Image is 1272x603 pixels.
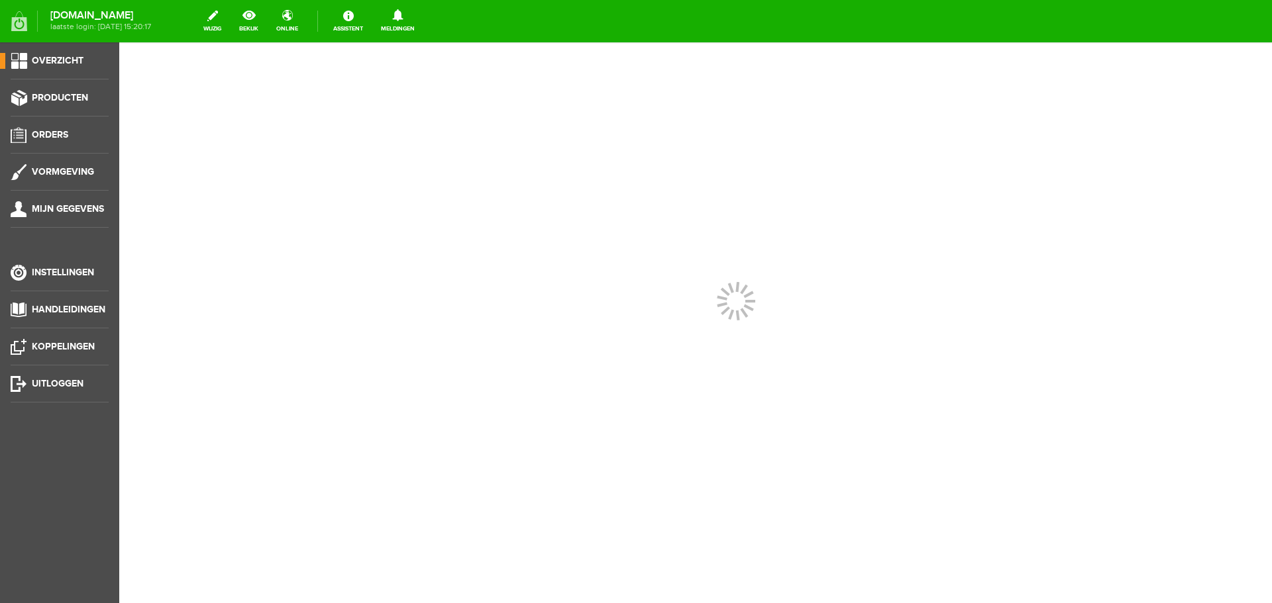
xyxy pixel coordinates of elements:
span: Overzicht [32,55,83,66]
a: Assistent [325,7,371,36]
span: Instellingen [32,267,94,278]
span: Handleidingen [32,304,105,315]
span: Orders [32,129,68,140]
span: Mijn gegevens [32,203,104,214]
a: wijzig [195,7,229,36]
strong: [DOMAIN_NAME] [50,12,151,19]
span: Vormgeving [32,166,94,177]
span: Producten [32,92,88,103]
span: Uitloggen [32,378,83,389]
a: bekijk [231,7,266,36]
a: Meldingen [373,7,423,36]
a: online [268,7,306,36]
span: laatste login: [DATE] 15:20:17 [50,23,151,30]
span: Koppelingen [32,341,95,352]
